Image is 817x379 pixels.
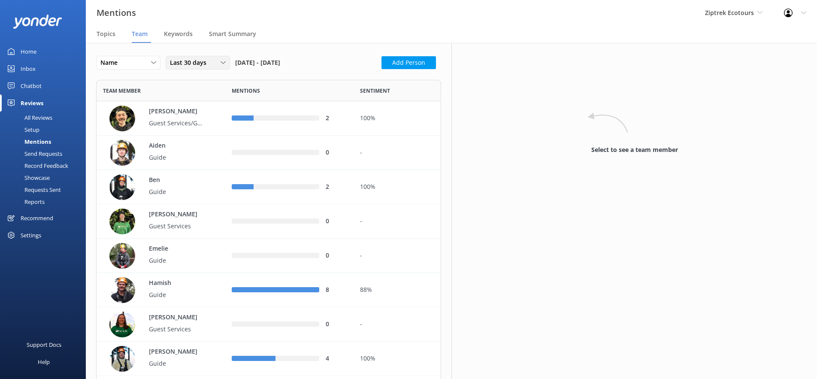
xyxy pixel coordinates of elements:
[209,30,256,38] span: Smart Summary
[97,6,136,20] h3: Mentions
[21,77,42,94] div: Chatbot
[96,170,441,204] div: row
[326,251,347,261] div: 0
[5,112,52,124] div: All Reviews
[27,336,61,353] div: Support Docs
[360,114,434,123] div: 100%
[13,15,62,29] img: yonder-white-logo.png
[103,87,141,95] span: Team member
[360,251,434,261] div: -
[5,196,86,208] a: Reports
[100,58,123,67] span: Name
[132,30,148,38] span: Team
[149,244,205,254] p: Emelie
[5,196,45,208] div: Reports
[360,285,434,295] div: 88%
[5,124,39,136] div: Setup
[149,347,205,357] p: [PERSON_NAME]
[96,342,441,376] div: row
[96,307,441,342] div: row
[149,176,205,185] p: Ben
[5,136,51,148] div: Mentions
[149,210,205,219] p: [PERSON_NAME]
[326,182,347,192] div: 2
[360,217,434,226] div: -
[109,209,135,234] img: 60-1720830851.jpg
[360,87,390,95] span: Sentiment
[109,277,135,303] img: 60-1745797844.JPG
[96,239,441,273] div: row
[5,160,86,172] a: Record Feedback
[21,209,53,227] div: Recommend
[381,56,436,69] button: Add Person
[5,124,86,136] a: Setup
[232,87,260,95] span: Mentions
[96,101,441,136] div: row
[235,56,280,70] span: [DATE] - [DATE]
[360,320,434,329] div: -
[5,148,86,160] a: Send Requests
[326,320,347,329] div: 0
[149,141,205,151] p: Aiden
[326,354,347,364] div: 4
[21,94,43,112] div: Reviews
[109,106,135,131] img: 60-1720830770.jpg
[5,136,86,148] a: Mentions
[109,243,135,269] img: 63-1633472405.jpg
[96,136,441,170] div: row
[5,172,50,184] div: Showcase
[5,148,62,160] div: Send Requests
[149,107,205,116] p: [PERSON_NAME]
[360,354,434,364] div: 100%
[149,118,205,128] p: Guest Services/Guide
[109,174,135,200] img: 60-1750636235.JPG
[21,227,41,244] div: Settings
[326,114,347,123] div: 2
[38,353,50,370] div: Help
[109,346,135,372] img: 60-1750636258.JPG
[149,221,205,231] p: Guest Services
[5,112,86,124] a: All Reviews
[21,43,36,60] div: Home
[5,172,86,184] a: Showcase
[149,256,205,265] p: Guide
[170,58,212,67] span: Last 30 days
[360,182,434,192] div: 100%
[149,324,205,334] p: Guest Services
[149,290,205,300] p: Guide
[97,30,115,38] span: Topics
[5,184,86,196] a: Requests Sent
[5,184,61,196] div: Requests Sent
[326,285,347,295] div: 8
[326,148,347,158] div: 0
[149,187,205,197] p: Guide
[149,313,205,322] p: [PERSON_NAME]
[705,9,754,17] span: Ziptrek Ecotours
[109,312,135,337] img: 60-1734143173.JPG
[149,279,205,288] p: Hamish
[5,160,68,172] div: Record Feedback
[149,359,205,368] p: Guide
[21,60,36,77] div: Inbox
[109,140,135,166] img: 60-1732308769.JPG
[96,204,441,239] div: row
[326,217,347,226] div: 0
[360,148,434,158] div: -
[96,273,441,307] div: row
[164,30,193,38] span: Keywords
[149,153,205,162] p: Guide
